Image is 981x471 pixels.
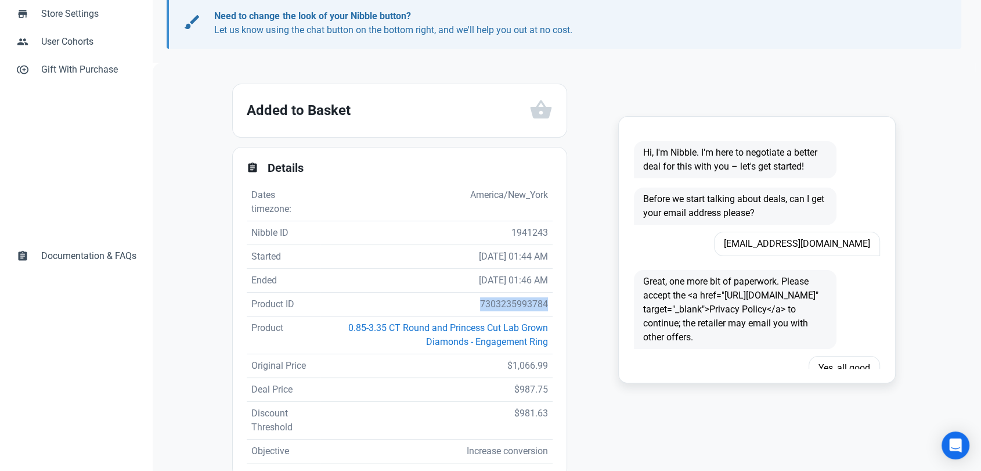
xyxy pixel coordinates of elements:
[942,432,969,459] div: Open Intercom Messenger
[634,141,836,178] span: Hi, I'm Nibble. I'm here to negotiate a better deal for this with you – let's get started!
[634,270,836,349] span: Great, one more bit of paperwork. Please accept the <a href="[URL][DOMAIN_NAME]" target="_blank">...
[17,35,28,46] span: people
[247,293,320,317] td: Product ID
[320,245,553,269] td: [DATE] 01:44 AM
[320,354,553,378] td: $1,066.99
[17,63,28,74] span: control_point_duplicate
[348,322,548,347] a: 0.85-3.35 CT Round and Princess Cut Lab Grown Diamonds - Engagement Ring
[41,7,136,21] span: Store Settings
[529,98,553,121] span: shopping_basket
[247,354,320,378] td: Original Price
[41,249,136,263] span: Documentation & FAQs
[247,99,529,122] h2: Added to Basket
[247,184,320,221] td: Dates timezone:
[320,269,553,293] td: [DATE] 01:46 AM
[320,184,553,221] td: America/New_York
[247,245,320,269] td: Started
[247,221,320,245] td: Nibble ID
[247,440,320,463] td: Objective
[634,188,836,225] span: Before we start talking about deals, can I get your email address please?
[320,293,553,317] td: 7303235993784
[809,356,880,380] span: Yes, all good
[9,242,143,270] a: assignmentDocumentation & FAQs
[41,35,136,49] span: User Cohorts
[514,384,548,395] span: $987.75
[714,232,880,256] span: [EMAIL_ADDRESS][DOMAIN_NAME]
[247,402,320,440] td: Discount Threshold
[247,378,320,402] td: Deal Price
[214,10,410,21] b: Need to change the look of your Nibble button?
[41,63,136,77] span: Gift With Purchase
[268,161,553,175] h2: Details
[17,7,28,19] span: store
[9,56,143,84] a: control_point_duplicateGift With Purchase
[514,408,548,419] span: $981.63
[183,13,201,31] span: brush
[320,221,553,245] td: 1941243
[214,9,934,37] p: Let us know using the chat button on the bottom right, and we'll help you out at no cost.
[247,317,320,354] td: Product
[17,249,28,261] span: assignment
[247,269,320,293] td: Ended
[247,162,258,174] span: assignment
[9,28,143,56] a: peopleUser Cohorts
[320,440,553,463] td: Increase conversion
